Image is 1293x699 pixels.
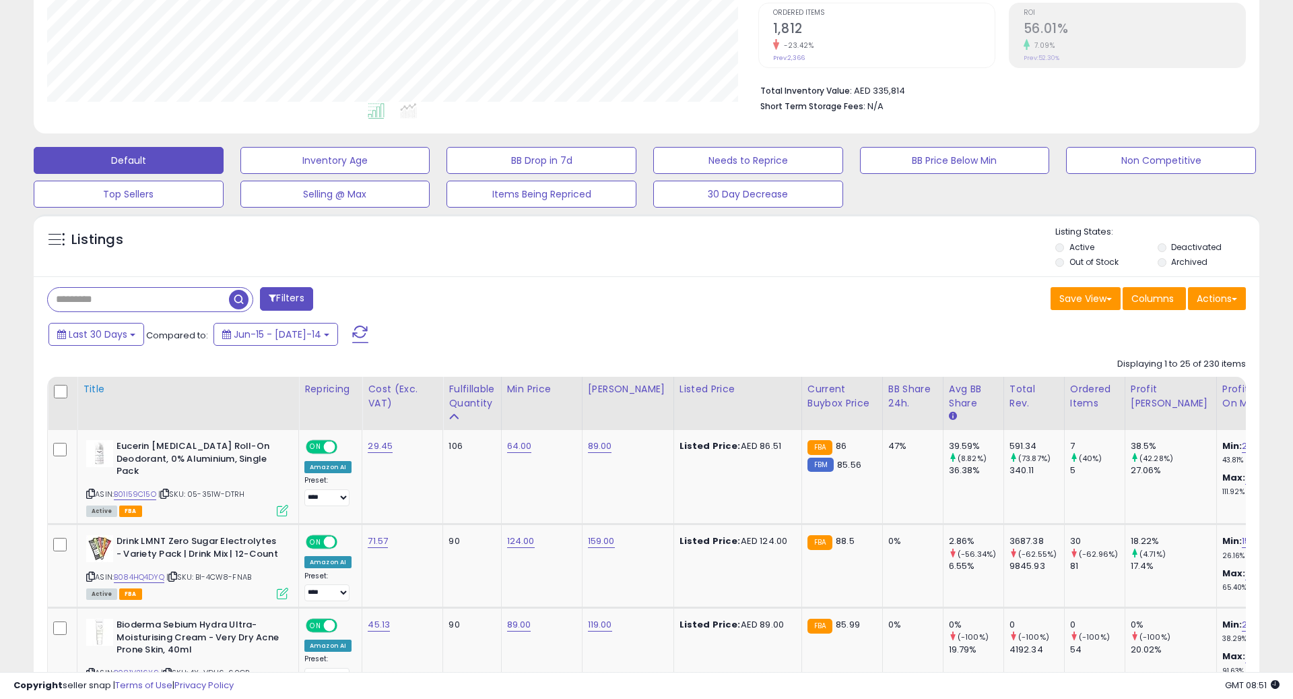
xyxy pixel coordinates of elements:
div: Total Rev. [1009,382,1059,411]
a: 38.89 [1245,471,1269,485]
div: ASIN: [86,440,288,515]
div: Repricing [304,382,356,396]
b: Min: [1222,535,1242,547]
a: Terms of Use [115,679,172,692]
div: Current Buybox Price [807,382,877,411]
b: Max: [1222,650,1246,663]
small: (-100%) [958,632,989,642]
div: 0 [1070,619,1125,631]
div: Fulfillable Quantity [449,382,495,411]
a: 64.00 [507,439,532,453]
b: Listed Price: [679,439,741,452]
div: Preset: [304,655,352,685]
small: FBA [807,619,832,634]
div: 0% [888,535,933,547]
small: (-62.96%) [1079,549,1118,559]
div: 0% [1131,619,1216,631]
div: 0% [949,619,1003,631]
img: 41x2Asd6r-L._SL40_.jpg [86,535,113,562]
img: 31JKfkCIXhL._SL40_.jpg [86,440,113,467]
div: 591.34 [1009,440,1064,452]
div: 4192.34 [1009,644,1064,656]
small: FBA [807,535,832,550]
div: Title [83,382,293,396]
div: Preset: [304,476,352,506]
div: 6.55% [949,560,1003,572]
span: ROI [1024,9,1245,17]
b: Listed Price: [679,535,741,547]
div: AED 86.51 [679,440,791,452]
b: Min: [1222,618,1242,631]
b: Total Inventory Value: [760,85,852,96]
a: B01I59C15O [114,489,156,500]
b: Min: [1222,439,1242,452]
b: Short Term Storage Fees: [760,100,865,112]
a: 159.00 [588,535,615,548]
strong: Copyright [13,679,63,692]
div: 90 [449,535,490,547]
a: 30.91 [1245,567,1267,580]
div: Cost (Exc. VAT) [368,382,437,411]
b: Eucerin [MEDICAL_DATA] Roll-On Deodorant, 0% Aluminium, Single Pack [117,440,280,481]
a: 119.00 [588,618,612,632]
span: OFF [335,537,357,548]
span: ON [307,442,324,453]
small: (4.71%) [1139,549,1166,559]
div: AED 124.00 [679,535,791,547]
b: Listed Price: [679,618,741,631]
div: Preset: [304,572,352,602]
button: Columns [1123,287,1186,310]
small: (40%) [1079,453,1102,464]
div: 17.4% [1131,560,1216,572]
h2: 56.01% [1024,21,1245,39]
a: 15.86 [1242,535,1263,548]
div: [PERSON_NAME] [588,382,668,396]
small: (-100%) [1079,632,1110,642]
div: AED 89.00 [679,619,791,631]
div: 5 [1070,464,1125,477]
h5: Listings [71,231,123,249]
a: 21.17 [1242,439,1260,453]
small: FBM [807,458,834,472]
div: Ordered Items [1070,382,1119,411]
label: Out of Stock [1069,256,1119,268]
span: OFF [335,620,357,632]
button: Top Sellers [34,181,224,208]
button: Items Being Repriced [446,181,636,208]
small: -23.42% [779,40,814,51]
small: 7.09% [1030,40,1055,51]
span: 86 [836,439,847,452]
a: 71.57 [368,535,388,548]
a: Privacy Policy [174,679,234,692]
b: Max: [1222,471,1246,484]
small: (8.82%) [958,453,987,464]
span: N/A [867,100,884,113]
div: 106 [449,440,490,452]
small: (73.87%) [1018,453,1051,464]
div: 27.06% [1131,464,1216,477]
a: 20.39 [1242,618,1266,632]
div: Listed Price [679,382,796,396]
label: Deactivated [1171,241,1222,253]
span: 2025-08-14 08:51 GMT [1225,679,1280,692]
small: (-100%) [1018,632,1049,642]
div: 9845.93 [1009,560,1064,572]
span: FBA [119,506,142,517]
button: Last 30 Days [48,323,144,346]
a: 36.49 [1245,650,1270,663]
div: Profit [PERSON_NAME] [1131,382,1211,411]
span: Ordered Items [773,9,995,17]
span: Compared to: [146,329,208,342]
span: | SKU: 05-351W-DTRH [158,489,244,499]
span: | SKU: BI-4CW8-FNAB [166,572,251,582]
b: Max: [1222,567,1246,580]
div: 0% [888,619,933,631]
button: Actions [1188,287,1246,310]
a: 89.00 [588,439,612,453]
span: ON [307,620,324,632]
div: 340.11 [1009,464,1064,477]
small: (-100%) [1139,632,1170,642]
button: Needs to Reprice [653,147,843,174]
div: Amazon AI [304,556,352,568]
button: 30 Day Decrease [653,181,843,208]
